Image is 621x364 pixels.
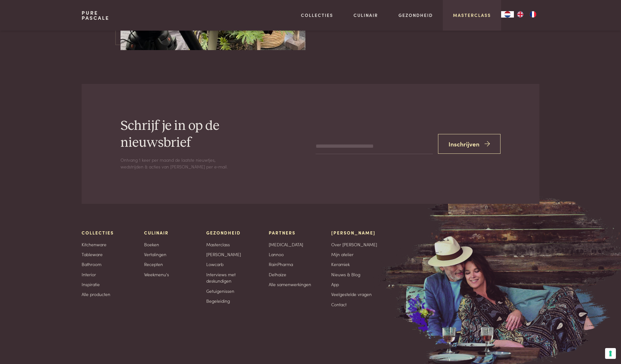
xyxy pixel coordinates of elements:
a: App [331,281,339,288]
a: RainPharma [269,261,293,268]
a: Vertalingen [144,251,166,258]
a: Keramiek [331,261,350,268]
span: Culinair [144,229,169,236]
button: Inschrijven [438,134,500,154]
a: Mijn atelier [331,251,354,258]
a: Veelgestelde vragen [331,291,372,298]
a: Alle producten [82,291,110,298]
a: [MEDICAL_DATA] [269,241,303,248]
a: Lannoo [269,251,284,258]
a: Lowcarb [206,261,223,268]
a: Begeleiding [206,298,230,304]
ul: Language list [514,11,539,18]
a: [PERSON_NAME] [206,251,241,258]
a: Masterclass [453,12,491,19]
a: Nieuws & Blog [331,271,360,278]
a: Interior [82,271,96,278]
a: NL [501,11,514,18]
a: Alle samenwerkingen [269,281,311,288]
a: EN [514,11,527,18]
a: Collecties [301,12,333,19]
a: FR [527,11,539,18]
a: Weekmenu's [144,271,169,278]
a: Masterclass [206,241,230,248]
a: Inspiratie [82,281,100,288]
a: Recepten [144,261,163,268]
h2: Schrijf je in op de nieuwsbrief [121,118,267,152]
aside: Language selected: Nederlands [501,11,539,18]
a: Delhaize [269,271,286,278]
p: Ontvang 1 keer per maand de laatste nieuwtjes, wedstrijden & acties van [PERSON_NAME] per e‑mail. [121,157,229,170]
a: Kitchenware [82,241,106,248]
div: Language [501,11,514,18]
span: Gezondheid [206,229,241,236]
span: Collecties [82,229,114,236]
span: Partners [269,229,296,236]
a: Contact [331,301,347,308]
a: PurePascale [82,10,109,20]
a: Culinair [354,12,378,19]
a: Tableware [82,251,103,258]
a: Bathroom [82,261,101,268]
span: [PERSON_NAME] [331,229,376,236]
a: Over [PERSON_NAME] [331,241,377,248]
a: Getuigenissen [206,288,234,294]
a: Boeken [144,241,159,248]
a: Gezondheid [398,12,433,19]
button: Uw voorkeuren voor toestemming voor trackingtechnologieën [605,348,616,359]
a: Interviews met deskundigen [206,271,259,284]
